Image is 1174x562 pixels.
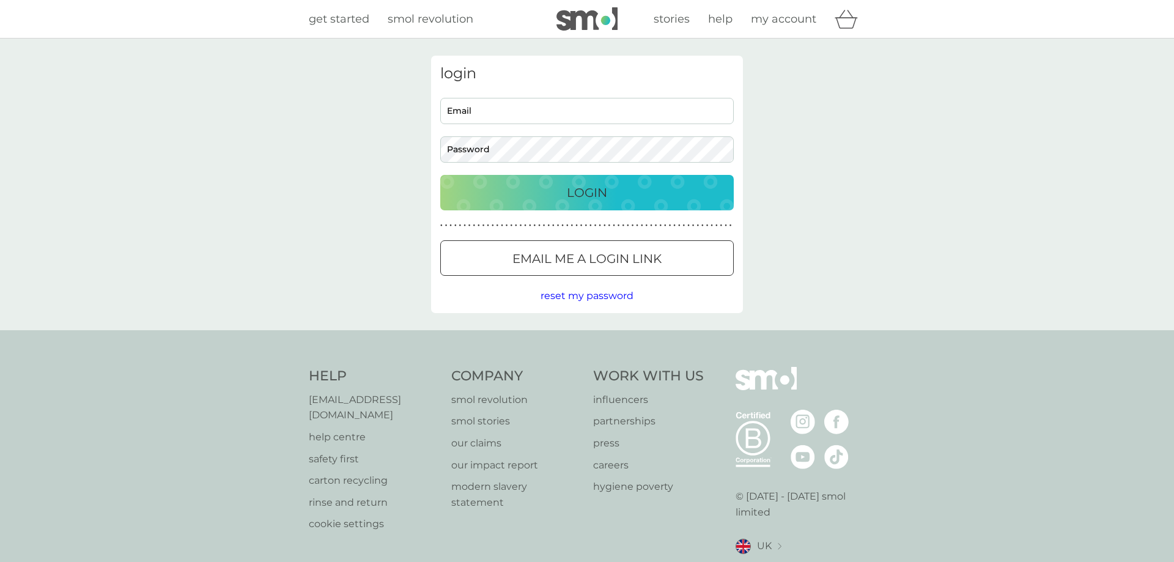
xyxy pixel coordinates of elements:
[445,223,448,229] p: ●
[706,223,709,229] p: ●
[646,223,648,229] p: ●
[618,223,620,229] p: ●
[604,223,606,229] p: ●
[552,223,555,229] p: ●
[725,223,727,229] p: ●
[593,457,704,473] a: careers
[599,223,601,229] p: ●
[736,367,797,409] img: smol
[729,223,732,229] p: ●
[309,429,439,445] a: help centre
[309,451,439,467] a: safety first
[561,223,564,229] p: ●
[751,12,816,26] span: my account
[463,223,466,229] p: ●
[440,223,443,229] p: ●
[451,457,581,473] p: our impact report
[388,12,473,26] span: smol revolution
[824,445,849,469] img: visit the smol Tiktok page
[510,223,512,229] p: ●
[451,435,581,451] a: our claims
[506,223,508,229] p: ●
[593,435,704,451] a: press
[567,183,607,202] p: Login
[701,223,704,229] p: ●
[673,223,676,229] p: ●
[593,392,704,408] p: influencers
[664,223,666,229] p: ●
[557,223,559,229] p: ●
[622,223,624,229] p: ●
[459,223,462,229] p: ●
[791,410,815,434] img: visit the smol Instagram page
[309,473,439,489] a: carton recycling
[566,223,569,229] p: ●
[659,223,662,229] p: ●
[451,367,581,386] h4: Company
[538,223,541,229] p: ●
[309,495,439,511] a: rinse and return
[720,223,723,229] p: ●
[541,288,633,304] button: reset my password
[451,479,581,510] a: modern slavery statement
[641,223,643,229] p: ●
[593,367,704,386] h4: Work With Us
[585,223,587,229] p: ●
[501,223,503,229] p: ●
[613,223,615,229] p: ●
[541,290,633,301] span: reset my password
[512,249,662,268] p: Email me a login link
[687,223,690,229] p: ●
[589,223,592,229] p: ●
[451,413,581,429] a: smol stories
[580,223,583,229] p: ●
[451,392,581,408] a: smol revolution
[757,538,772,554] span: UK
[751,10,816,28] a: my account
[468,223,471,229] p: ●
[309,392,439,423] a: [EMAIL_ADDRESS][DOMAIN_NAME]
[473,223,475,229] p: ●
[440,175,734,210] button: Login
[440,65,734,83] h3: login
[683,223,685,229] p: ●
[654,10,690,28] a: stories
[388,10,473,28] a: smol revolution
[309,10,369,28] a: get started
[711,223,713,229] p: ●
[778,543,781,550] img: select a new location
[571,223,574,229] p: ●
[534,223,536,229] p: ●
[520,223,522,229] p: ●
[593,413,704,429] p: partnerships
[449,223,452,229] p: ●
[791,445,815,469] img: visit the smol Youtube page
[309,516,439,532] a: cookie settings
[736,539,751,554] img: UK flag
[627,223,629,229] p: ●
[478,223,480,229] p: ●
[543,223,545,229] p: ●
[575,223,578,229] p: ●
[593,479,704,495] a: hygiene poverty
[309,12,369,26] span: get started
[608,223,611,229] p: ●
[696,223,699,229] p: ●
[309,367,439,386] h4: Help
[524,223,526,229] p: ●
[669,223,671,229] p: ●
[454,223,457,229] p: ●
[708,12,733,26] span: help
[715,223,718,229] p: ●
[594,223,597,229] p: ●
